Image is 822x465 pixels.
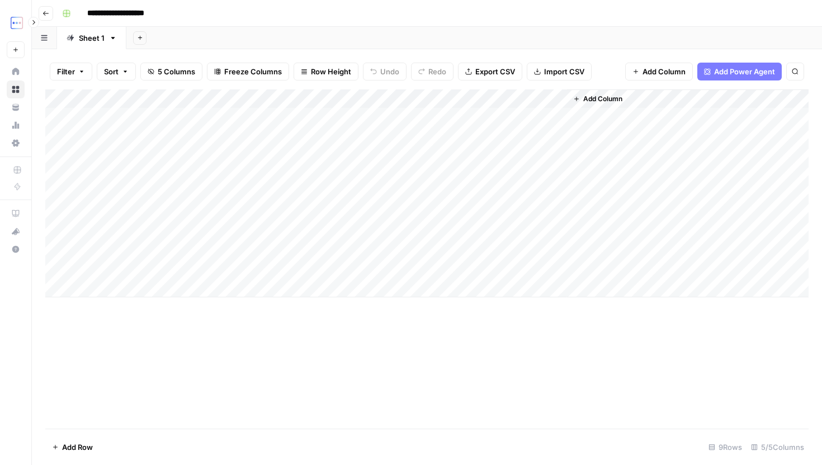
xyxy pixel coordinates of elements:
a: AirOps Academy [7,205,25,222]
div: What's new? [7,223,24,240]
a: Usage [7,116,25,134]
button: What's new? [7,222,25,240]
button: Help + Support [7,240,25,258]
span: Add Row [62,442,93,453]
button: Import CSV [527,63,592,80]
a: Sheet 1 [57,27,126,49]
span: Export CSV [475,66,515,77]
a: Browse [7,80,25,98]
div: 5/5 Columns [747,438,809,456]
a: Home [7,63,25,80]
div: 9 Rows [704,438,747,456]
span: Add Power Agent [714,66,775,77]
span: Add Column [643,66,686,77]
button: Redo [411,63,453,80]
button: Add Column [569,92,627,106]
button: Add Column [625,63,693,80]
span: Row Height [311,66,351,77]
span: Add Column [583,94,622,104]
button: Undo [363,63,407,80]
button: Export CSV [458,63,522,80]
span: 5 Columns [158,66,195,77]
button: Row Height [294,63,358,80]
button: Sort [97,63,136,80]
img: TripleDart Logo [7,13,27,33]
a: Settings [7,134,25,152]
button: Add Row [45,438,100,456]
div: Sheet 1 [79,32,105,44]
button: Workspace: TripleDart [7,9,25,37]
button: 5 Columns [140,63,202,80]
span: Filter [57,66,75,77]
a: Your Data [7,98,25,116]
button: Freeze Columns [207,63,289,80]
span: Sort [104,66,119,77]
span: Freeze Columns [224,66,282,77]
span: Undo [380,66,399,77]
button: Filter [50,63,92,80]
button: Add Power Agent [697,63,782,80]
span: Import CSV [544,66,584,77]
span: Redo [428,66,446,77]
